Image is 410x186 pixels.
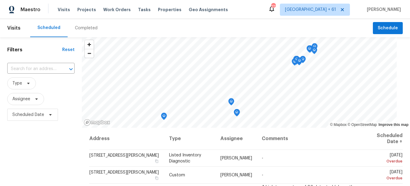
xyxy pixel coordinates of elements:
[378,24,398,32] span: Schedule
[311,47,317,56] div: Map marker
[7,47,62,53] h1: Filters
[367,170,402,181] span: [DATE]
[296,57,303,67] div: Map marker
[103,7,131,13] span: Work Orders
[154,175,159,181] button: Copy Address
[85,49,94,58] button: Zoom out
[85,40,94,49] button: Zoom in
[228,98,234,107] div: Map marker
[300,56,306,65] div: Map marker
[234,109,240,118] div: Map marker
[367,153,402,164] span: [DATE]
[312,43,318,53] div: Map marker
[7,21,21,35] span: Visits
[348,123,377,127] a: OpenStreetMap
[12,112,44,118] span: Scheduled Date
[62,47,75,53] div: Reset
[164,128,216,150] th: Type
[293,56,299,65] div: Map marker
[21,7,40,13] span: Maestro
[216,128,257,150] th: Assignee
[285,7,336,13] span: [GEOGRAPHIC_DATA] + 61
[158,7,181,13] span: Properties
[89,153,159,158] span: [STREET_ADDRESS][PERSON_NAME]
[220,156,252,160] span: [PERSON_NAME]
[367,175,402,181] div: Overdue
[7,64,58,74] input: Search for an address...
[292,58,298,68] div: Map marker
[257,128,363,150] th: Comments
[330,123,347,127] a: Mapbox
[373,22,403,34] button: Schedule
[169,153,201,163] span: Listed Inventory Diagnostic
[138,8,151,12] span: Tasks
[364,7,401,13] span: [PERSON_NAME]
[379,123,408,127] a: Improve this map
[262,173,263,177] span: -
[271,4,275,10] div: 773
[220,173,252,177] span: [PERSON_NAME]
[82,37,397,128] canvas: Map
[154,159,159,164] button: Copy Address
[12,80,22,86] span: Type
[189,7,228,13] span: Geo Assignments
[84,119,110,126] a: Mapbox homepage
[89,170,159,175] span: [STREET_ADDRESS][PERSON_NAME]
[77,7,96,13] span: Projects
[89,128,164,150] th: Address
[37,25,60,31] div: Scheduled
[363,128,403,150] th: Scheduled Date ↑
[169,173,185,177] span: Custom
[367,158,402,164] div: Overdue
[294,56,300,65] div: Map marker
[67,65,75,73] button: Open
[306,45,312,55] div: Map marker
[12,96,30,102] span: Assignee
[262,156,263,160] span: -
[75,25,98,31] div: Completed
[58,7,70,13] span: Visits
[161,113,167,122] div: Map marker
